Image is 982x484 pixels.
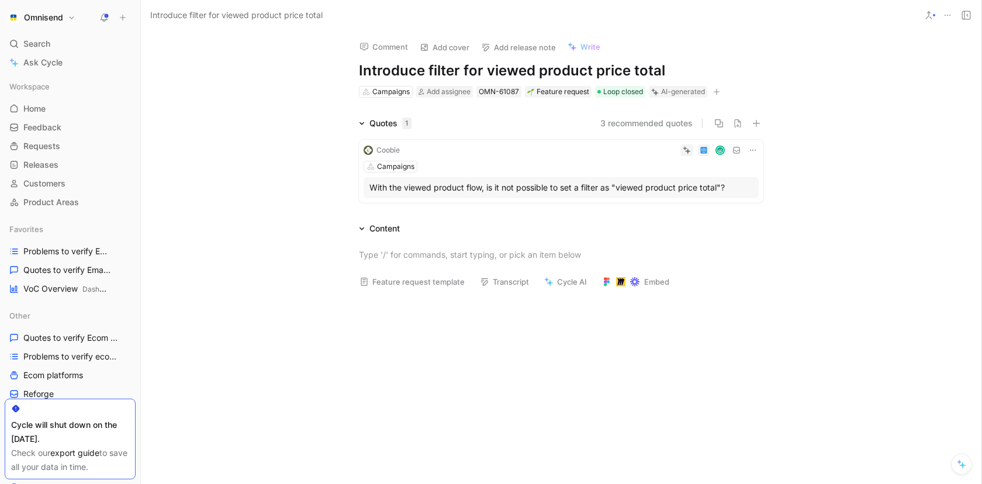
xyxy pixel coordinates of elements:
[5,329,136,347] a: Quotes to verify Ecom platforms
[23,159,58,171] span: Releases
[476,39,561,56] button: Add release note
[5,367,136,384] a: Ecom platforms
[377,161,414,172] div: Campaigns
[23,56,63,70] span: Ask Cycle
[527,86,589,98] div: Feature request
[661,86,705,98] div: AI-generated
[8,12,19,23] img: Omnisend
[427,87,471,96] span: Add assignee
[597,274,675,290] button: Embed
[5,137,136,155] a: Requests
[527,88,534,95] img: 🌱
[5,243,136,260] a: Problems to verify Email Builder
[5,119,136,136] a: Feedback
[5,78,136,95] div: Workspace
[23,196,79,208] span: Product Areas
[23,264,111,276] span: Quotes to verify Email builder
[402,117,412,129] div: 1
[23,351,122,362] span: Problems to verify ecom platforms
[5,54,136,71] a: Ask Cycle
[372,86,410,98] div: Campaigns
[5,280,136,298] a: VoC OverviewDashboards
[24,12,63,23] h1: Omnisend
[5,9,78,26] button: OmnisendOmnisend
[9,223,43,235] span: Favorites
[603,86,643,98] span: Loop closed
[595,86,645,98] div: Loop closed
[9,81,50,92] span: Workspace
[717,147,724,154] img: avatar
[5,348,136,365] a: Problems to verify ecom platforms
[5,193,136,211] a: Product Areas
[354,274,470,290] button: Feature request template
[50,448,99,458] a: export guide
[5,175,136,192] a: Customers
[580,42,600,52] span: Write
[539,274,592,290] button: Cycle AI
[23,122,61,133] span: Feedback
[414,39,475,56] button: Add cover
[5,385,136,403] a: Reforge
[376,144,400,156] div: Coobie
[475,274,534,290] button: Transcript
[369,181,753,195] div: With the viewed product flow, is it not possible to set a filter as "viewed product price total"?
[23,178,65,189] span: Customers
[23,283,109,295] span: VoC Overview
[5,307,136,324] div: Other
[369,222,400,236] div: Content
[23,388,54,400] span: Reforge
[23,369,83,381] span: Ecom platforms
[600,116,693,130] button: 3 recommended quotes
[23,103,46,115] span: Home
[23,140,60,152] span: Requests
[23,246,112,257] span: Problems to verify Email Builder
[354,222,404,236] div: Content
[562,39,606,55] button: Write
[23,332,122,344] span: Quotes to verify Ecom platforms
[5,35,136,53] div: Search
[5,261,136,279] a: Quotes to verify Email builder
[9,310,30,321] span: Other
[359,61,763,80] h1: Introduce filter for viewed product price total
[525,86,592,98] div: 🌱Feature request
[11,418,129,446] div: Cycle will shut down on the [DATE].
[364,146,373,155] img: logo
[5,156,136,174] a: Releases
[369,116,412,130] div: Quotes
[479,86,519,98] div: OMN-61087
[5,220,136,238] div: Favorites
[82,285,122,293] span: Dashboards
[23,37,50,51] span: Search
[150,8,323,22] span: Introduce filter for viewed product price total
[5,100,136,117] a: Home
[11,446,129,474] div: Check our to save all your data in time.
[354,116,416,130] div: Quotes1
[354,39,413,55] button: Comment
